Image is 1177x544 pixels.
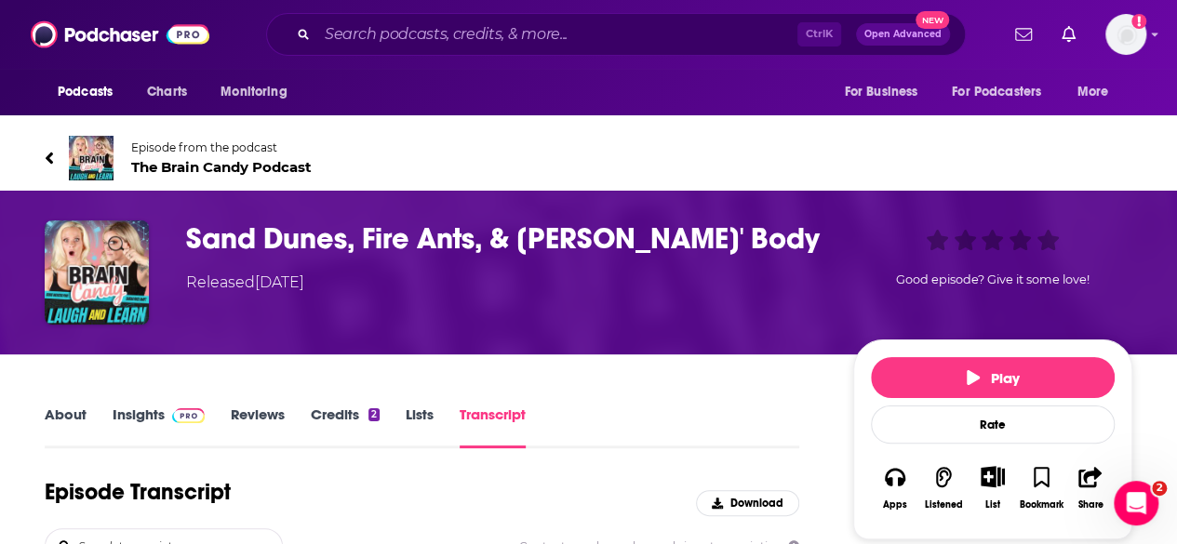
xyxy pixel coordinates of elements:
img: Podchaser - Follow, Share and Rate Podcasts [31,17,209,52]
iframe: Intercom live chat [1114,481,1158,525]
div: Show More ButtonList [969,454,1017,522]
span: For Podcasters [952,79,1041,105]
button: open menu [831,74,941,110]
a: Charts [135,74,198,110]
button: Listened [919,454,968,522]
a: Show notifications dropdown [1054,19,1083,50]
span: Episode from the podcast [131,140,312,154]
span: Download [730,497,783,510]
img: Podchaser Pro [172,408,205,423]
button: Apps [871,454,919,522]
span: Good episode? Give it some love! [896,272,1090,286]
svg: Add a profile image [1131,14,1146,29]
a: Lists [406,405,434,448]
span: The Brain Candy Podcast [131,158,312,176]
img: Sand Dunes, Fire Ants, & Serena Williams' Body [45,220,149,325]
a: InsightsPodchaser Pro [113,405,205,448]
span: Ctrl K [797,22,841,46]
button: open menu [1064,74,1132,110]
span: Monitoring [221,79,287,105]
div: Share [1077,499,1103,511]
button: Show profile menu [1105,14,1146,55]
img: User Profile [1105,14,1146,55]
span: Logged in as WesBurdett [1105,14,1146,55]
div: Listened [925,499,963,511]
a: Transcript [460,405,526,448]
input: Search podcasts, credits, & more... [317,20,797,49]
button: Play [871,357,1115,398]
div: Apps [883,499,907,511]
a: The Brain Candy PodcastEpisode from the podcastThe Brain Candy Podcast [45,136,589,180]
button: open menu [940,74,1068,110]
span: Charts [147,79,187,105]
button: open menu [207,74,311,110]
button: Bookmark [1017,454,1065,522]
span: For Business [844,79,917,105]
a: Credits2 [311,405,380,448]
a: Show notifications dropdown [1008,19,1039,50]
div: Bookmark [1020,499,1063,511]
button: Show More Button [973,466,1011,486]
button: open menu [45,74,137,110]
a: About [45,405,87,448]
button: Download [696,490,799,516]
span: More [1077,79,1109,105]
div: Released [DATE] [186,272,304,294]
span: 2 [1152,481,1167,496]
div: 2 [368,408,380,421]
span: Play [967,369,1020,387]
button: Open AdvancedNew [856,23,950,46]
div: List [985,498,1000,511]
span: Podcasts [58,79,113,105]
a: Reviews [231,405,285,448]
h1: Episode Transcript [45,478,231,506]
div: Rate [871,405,1115,444]
button: Share [1066,454,1115,522]
span: Open Advanced [864,30,942,39]
span: New [916,11,949,29]
img: The Brain Candy Podcast [69,136,114,180]
h3: Sand Dunes, Fire Ants, & Serena Williams' Body [186,220,823,257]
div: Search podcasts, credits, & more... [266,13,966,56]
